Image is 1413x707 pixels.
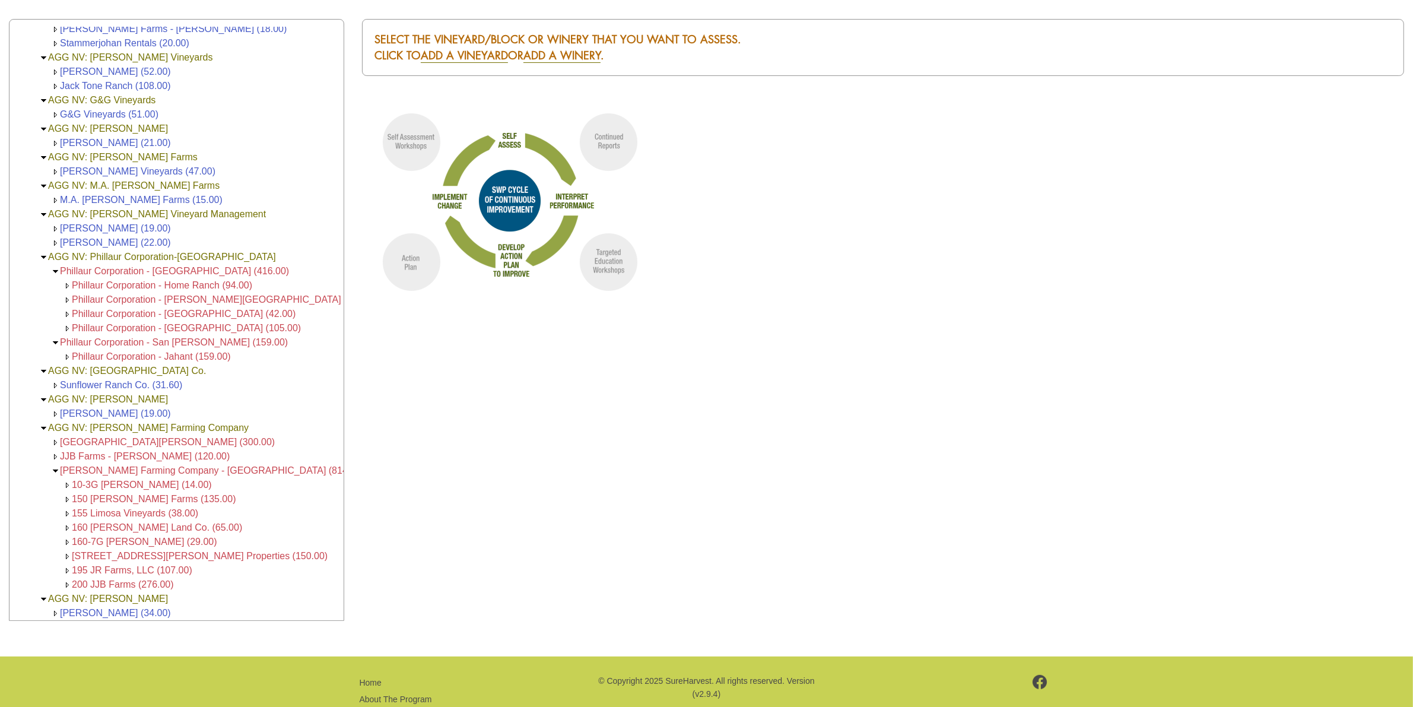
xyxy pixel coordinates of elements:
[72,494,236,504] a: 150 [PERSON_NAME] Farms (135.00)
[72,351,231,362] a: Phillaur Corporation - Jahant (159.00)
[51,267,60,276] img: Collapse <span class='AgFacilityColorRed'>Phillaur Corporation - Sacramento (416.00)</span>
[421,48,508,63] a: ADD a VINEYARD
[72,565,192,575] a: 195 JR Farms, LLC (107.00)
[72,522,242,532] a: 160 [PERSON_NAME] Land Co. (65.00)
[360,678,382,687] a: Home
[60,138,171,148] a: [PERSON_NAME] (21.00)
[60,337,288,347] a: Phillaur Corporation - San [PERSON_NAME] (159.00)
[48,394,168,404] a: AGG NV: [PERSON_NAME]
[60,380,182,390] a: Sunflower Ranch Co. (31.60)
[596,674,816,701] p: © Copyright 2025 SureHarvest. All rights reserved. Version (v2.9.4)
[72,551,328,561] a: [STREET_ADDRESS][PERSON_NAME] Properties (150.00)
[60,66,171,77] a: [PERSON_NAME] (52.00)
[60,237,171,248] a: [PERSON_NAME] (22.00)
[48,95,155,105] a: AGG NV: G&G Vineyards
[60,38,189,48] a: Stammerjohan Rentals (20.00)
[51,467,60,475] img: Collapse <span class='AgFacilityColorRed'>Winters Farming Company - San Joaquin County (814.00)</...
[48,152,198,162] a: AGG NV: [PERSON_NAME] Farms
[1033,675,1047,689] img: footer-facebook.png
[48,52,212,62] a: AGG NV: [PERSON_NAME] Vineyards
[374,32,741,63] span: Select the Vineyard/Block or Winery that you want to assess. Click to or .
[72,280,252,290] a: Phillaur Corporation - Home Ranch (94.00)
[60,81,170,91] a: Jack Tone Ranch (108.00)
[48,366,206,376] a: AGG NV: [GEOGRAPHIC_DATA] Co.
[523,48,601,63] a: ADD a WINERY
[60,465,364,475] a: [PERSON_NAME] Farming Company - [GEOGRAPHIC_DATA] (814.00)
[48,594,168,604] a: AGG NV: [PERSON_NAME]
[39,595,48,604] img: Collapse AGG NV: Yonan
[60,24,287,34] a: [PERSON_NAME] Farms - [PERSON_NAME] (18.00)
[60,451,230,461] a: JJB Farms - [PERSON_NAME] (120.00)
[39,125,48,134] img: Collapse AGG NV: Hasbun
[48,423,249,433] a: AGG NV: [PERSON_NAME] Farming Company
[360,695,432,704] a: About The Program
[72,323,301,333] a: Phillaur Corporation - [GEOGRAPHIC_DATA] (105.00)
[60,166,215,176] a: [PERSON_NAME] Vineyards (47.00)
[60,437,275,447] a: [GEOGRAPHIC_DATA][PERSON_NAME] (300.00)
[39,253,48,262] img: Collapse AGG NV: Phillaur Corporation-Sacramento
[72,508,198,518] a: 155 Limosa Vineyards (38.00)
[39,395,48,404] img: Collapse AGG NV: Ulricksen
[48,180,220,191] a: AGG NV: M.A. [PERSON_NAME] Farms
[39,367,48,376] img: Collapse AGG NV: Sunflower Ranch Co.
[39,96,48,105] img: Collapse AGG NV: G&G Vineyards
[48,209,266,219] a: AGG NV: [PERSON_NAME] Vineyard Management
[362,102,659,300] img: swp_cycle.png
[48,123,168,134] a: AGG NV: [PERSON_NAME]
[48,252,276,262] a: AGG NV: Phillaur Corporation-[GEOGRAPHIC_DATA]
[72,294,379,305] a: Phillaur Corporation - [PERSON_NAME][GEOGRAPHIC_DATA] (175.00)
[60,608,171,618] a: [PERSON_NAME] (34.00)
[39,424,48,433] img: Collapse AGG NV: Winters Farming Company
[60,109,158,119] a: G&G Vineyards (51.00)
[72,309,296,319] a: Phillaur Corporation - [GEOGRAPHIC_DATA] (42.00)
[39,53,48,62] img: Collapse AGG NV: Dhaliwal Vineyards
[39,182,48,191] img: Collapse AGG NV: M.A. Garcia Farms
[60,266,289,276] a: Phillaur Corporation - [GEOGRAPHIC_DATA] (416.00)
[72,480,212,490] a: 10-3G [PERSON_NAME] (14.00)
[60,408,171,419] a: [PERSON_NAME] (19.00)
[72,537,217,547] a: 160-7G [PERSON_NAME] (29.00)
[60,223,171,233] a: [PERSON_NAME] (19.00)
[51,338,60,347] img: Collapse <span class='AgFacilityColorRed'>Phillaur Corporation - San Joaquin (159.00)</span>
[60,195,223,205] a: M.A. [PERSON_NAME] Farms (15.00)
[39,210,48,219] img: Collapse AGG NV: Nies Vineyard Management
[72,579,174,589] a: 200 JJB Farms (276.00)
[39,153,48,162] img: Collapse AGG NV: Jim Saco Farms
